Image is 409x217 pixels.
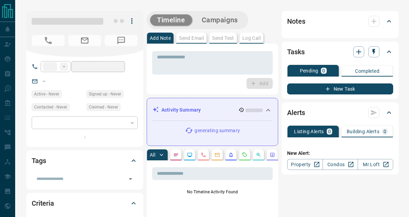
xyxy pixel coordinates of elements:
svg: Calls [201,152,206,158]
button: Campaigns [195,14,245,26]
div: Alerts [287,104,393,121]
p: generating summary [195,127,240,134]
svg: Requests [242,152,248,158]
h2: Notes [287,16,305,27]
span: Contacted - Never [34,104,67,111]
p: 0 [322,68,325,73]
p: All [150,152,155,157]
div: Tasks [287,44,393,60]
p: Building Alerts [347,129,379,134]
p: Pending [300,68,318,73]
h2: Alerts [287,107,305,118]
p: Activity Summary [161,106,201,114]
a: Mr.Loft [358,159,393,170]
button: Open [126,174,135,184]
h2: Tags [32,155,46,166]
svg: Lead Browsing Activity [187,152,192,158]
svg: Opportunities [256,152,261,158]
svg: Agent Actions [270,152,275,158]
span: Active - Never [34,91,59,98]
h2: Tasks [287,46,304,57]
div: Activity Summary [153,104,272,116]
p: Completed [355,69,379,73]
p: Add Note [150,36,171,41]
span: No Number [32,35,65,46]
svg: Notes [173,152,179,158]
div: Notes [287,13,393,30]
h2: Criteria [32,198,54,209]
span: No Number [105,35,138,46]
svg: Emails [214,152,220,158]
button: Timeline [150,14,192,26]
svg: Listing Alerts [228,152,234,158]
button: New Task [287,83,393,94]
a: Property [287,159,323,170]
span: Claimed - Never [89,104,118,111]
div: Criteria [32,195,138,212]
p: 0 [384,129,386,134]
p: Listing Alerts [294,129,324,134]
p: No Timeline Activity Found [152,189,273,195]
div: Tags [32,152,138,169]
p: New Alert: [287,150,393,157]
p: 0 [328,129,331,134]
a: Condos [323,159,358,170]
a: -- [43,78,45,84]
span: Signed up - Never [89,91,121,98]
span: No Email [68,35,101,46]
